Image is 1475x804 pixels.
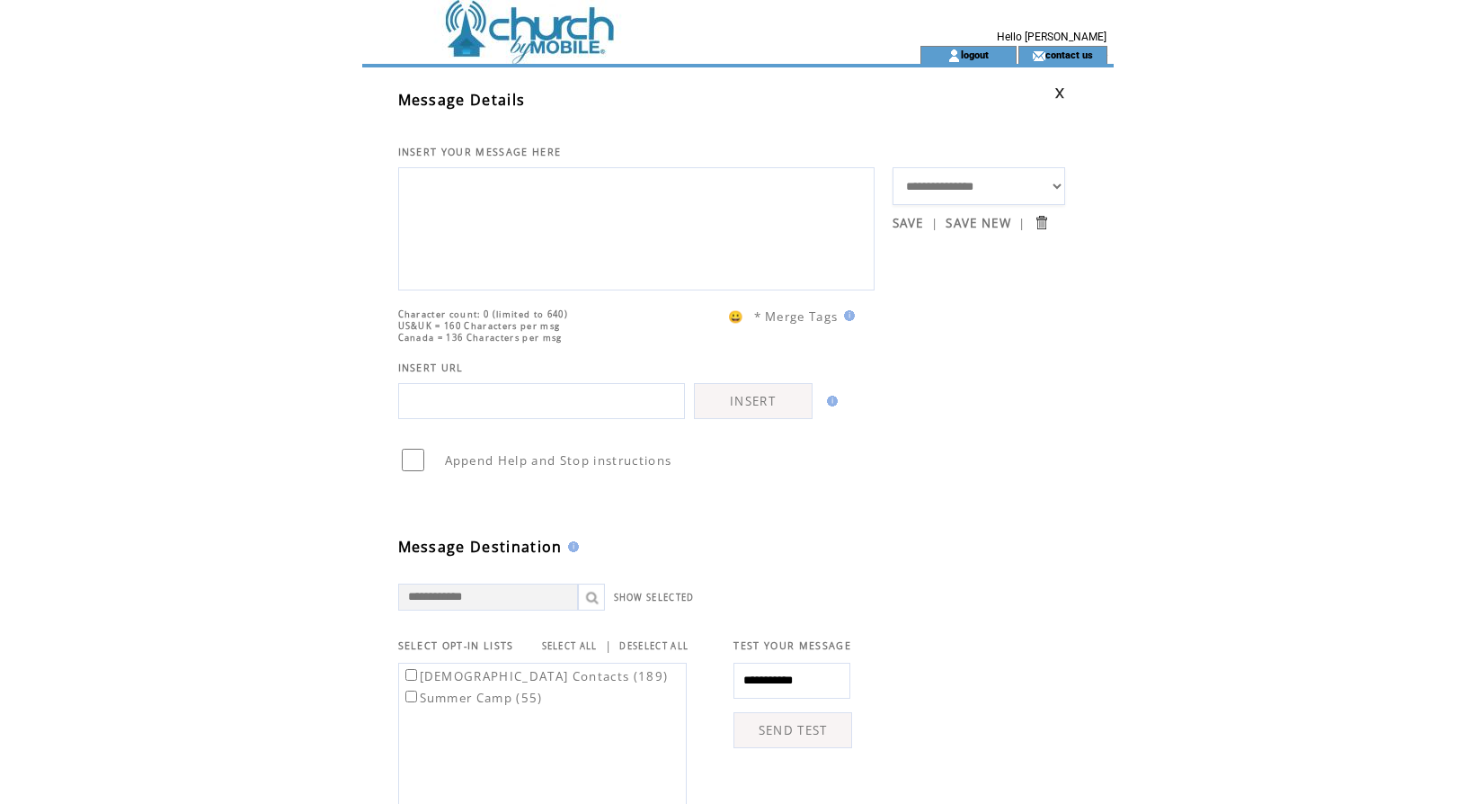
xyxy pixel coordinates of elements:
[1033,214,1050,231] input: Submit
[728,308,744,325] span: 😀
[402,668,669,684] label: [DEMOGRAPHIC_DATA] Contacts (189)
[398,332,563,344] span: Canada = 136 Characters per msg
[398,320,561,332] span: US&UK = 160 Characters per msg
[542,640,598,652] a: SELECT ALL
[619,640,689,652] a: DESELECT ALL
[398,537,563,557] span: Message Destination
[563,541,579,552] img: help.gif
[398,308,569,320] span: Character count: 0 (limited to 640)
[893,215,924,231] a: SAVE
[947,49,961,63] img: account_icon.gif
[1045,49,1093,60] a: contact us
[398,639,514,652] span: SELECT OPT-IN LISTS
[605,638,612,654] span: |
[614,592,695,603] a: SHOW SELECTED
[931,215,938,231] span: |
[733,639,851,652] span: TEST YOUR MESSAGE
[405,691,417,702] input: Summer Camp (55)
[405,669,417,681] input: [DEMOGRAPHIC_DATA] Contacts (189)
[961,49,989,60] a: logout
[402,690,543,706] label: Summer Camp (55)
[946,215,1011,231] a: SAVE NEW
[398,146,562,158] span: INSERT YOUR MESSAGE HERE
[733,712,852,748] a: SEND TEST
[694,383,813,419] a: INSERT
[754,308,839,325] span: * Merge Tags
[398,362,464,374] span: INSERT URL
[1032,49,1045,63] img: contact_us_icon.gif
[1018,215,1026,231] span: |
[839,310,855,321] img: help.gif
[822,396,838,406] img: help.gif
[445,452,672,469] span: Append Help and Stop instructions
[997,31,1106,43] span: Hello [PERSON_NAME]
[398,90,526,110] span: Message Details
